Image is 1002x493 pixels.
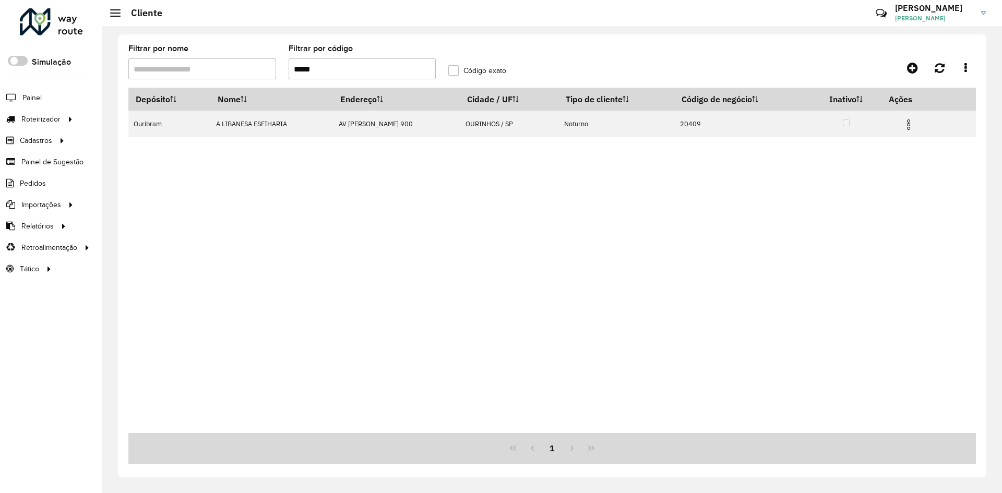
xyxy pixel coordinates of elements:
span: Painel [22,92,42,103]
span: Relatórios [21,221,54,232]
th: Endereço [333,88,460,111]
span: Roteirizador [21,114,61,125]
label: Código exato [448,65,506,76]
span: Painel de Sugestão [21,157,83,167]
button: 1 [542,438,562,458]
th: Tipo de cliente [558,88,674,111]
td: A LIBANESA ESFIHARIA [210,111,333,137]
span: [PERSON_NAME] [895,14,973,23]
span: Pedidos [20,178,46,189]
td: Ouribram [128,111,210,137]
a: Contato Rápido [870,2,892,25]
span: Importações [21,199,61,210]
td: AV [PERSON_NAME] 900 [333,111,460,137]
th: Código de negócio [674,88,810,111]
span: Tático [20,263,39,274]
th: Depósito [128,88,210,111]
span: Retroalimentação [21,242,77,253]
td: OURINHOS / SP [460,111,559,137]
th: Cidade / UF [460,88,559,111]
label: Filtrar por código [289,42,353,55]
h3: [PERSON_NAME] [895,3,973,13]
label: Filtrar por nome [128,42,188,55]
span: Cadastros [20,135,52,146]
th: Ações [881,88,944,110]
h2: Cliente [121,7,162,19]
label: Simulação [32,56,71,68]
th: Inativo [810,88,882,111]
td: Noturno [558,111,674,137]
td: 20409 [674,111,810,137]
th: Nome [210,88,333,111]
